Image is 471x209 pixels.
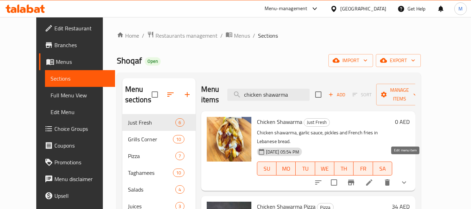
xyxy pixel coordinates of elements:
[298,164,312,174] span: TU
[117,31,139,40] a: Home
[265,5,307,13] div: Menu-management
[54,192,109,200] span: Upsell
[56,58,109,66] span: Menus
[220,31,223,40] li: /
[176,153,184,159] span: 7
[276,162,296,176] button: MO
[175,185,184,194] div: items
[54,41,109,49] span: Branches
[376,164,389,174] span: SA
[39,187,115,204] a: Upsell
[179,86,196,103] button: Add section
[122,148,196,164] div: Pizza7
[326,89,348,100] button: Add
[381,56,415,65] span: export
[315,162,334,176] button: WE
[176,186,184,193] span: 4
[45,70,115,87] a: Sections
[334,56,367,65] span: import
[279,164,293,174] span: MO
[311,87,326,102] span: Select section
[304,118,330,127] div: Just Fresh
[253,31,255,40] li: /
[354,162,373,176] button: FR
[39,20,115,37] a: Edit Restaurant
[117,53,142,68] span: Shoqaf
[373,162,392,176] button: SA
[201,84,219,105] h2: Menu items
[162,86,179,103] span: Sort sections
[39,154,115,171] a: Promotions
[51,108,109,116] span: Edit Menu
[117,31,421,40] nav: breadcrumb
[334,162,354,176] button: TH
[382,86,417,103] span: Manage items
[39,171,115,187] a: Menu disclaimer
[340,5,386,13] div: [GEOGRAPHIC_DATA]
[145,57,161,66] div: Open
[227,89,310,101] input: search
[51,74,109,83] span: Sections
[128,185,176,194] span: Salads
[376,54,421,67] button: export
[328,54,373,67] button: import
[400,178,408,187] svg: Show Choices
[122,131,196,148] div: Grills Corner10
[142,31,144,40] li: /
[234,31,250,40] span: Menus
[125,84,152,105] h2: Menu sections
[128,135,173,143] span: Grills Corner
[327,91,346,99] span: Add
[257,128,392,146] p: Chicken shawarma, garlic sauce, pickles and French fries in Lebanese bread.
[458,5,463,13] span: M
[39,120,115,137] a: Choice Groups
[356,164,370,174] span: FR
[310,174,327,191] button: sort-choices
[155,31,218,40] span: Restaurants management
[327,175,341,190] span: Select to update
[376,84,423,105] button: Manage items
[54,24,109,32] span: Edit Restaurant
[45,104,115,120] a: Edit Menu
[173,169,184,177] div: items
[318,164,332,174] span: WE
[257,162,276,176] button: SU
[395,117,410,127] h6: 0 AED
[260,164,274,174] span: SU
[258,31,278,40] span: Sections
[128,169,173,177] span: Taghamees
[39,53,115,70] a: Menus
[379,174,396,191] button: delete
[304,118,329,126] span: Just Fresh
[51,91,109,99] span: Full Menu View
[175,118,184,127] div: items
[147,31,218,40] a: Restaurants management
[296,162,315,176] button: TU
[128,118,176,127] span: Just Fresh
[54,125,109,133] span: Choice Groups
[39,137,115,154] a: Coupons
[128,152,176,160] span: Pizza
[54,175,109,183] span: Menu disclaimer
[173,170,184,176] span: 10
[337,164,351,174] span: TH
[122,181,196,198] div: Salads4
[326,89,348,100] span: Add item
[145,58,161,64] span: Open
[122,164,196,181] div: Taghamees10
[176,119,184,126] span: 6
[348,89,376,100] span: Select section first
[263,149,302,155] span: [DATE] 05:54 PM
[54,158,109,166] span: Promotions
[175,152,184,160] div: items
[173,136,184,143] span: 10
[396,174,412,191] button: show more
[45,87,115,104] a: Full Menu View
[39,37,115,53] a: Branches
[147,87,162,102] span: Select all sections
[122,114,196,131] div: Just Fresh6
[343,174,359,191] button: Branch-specific-item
